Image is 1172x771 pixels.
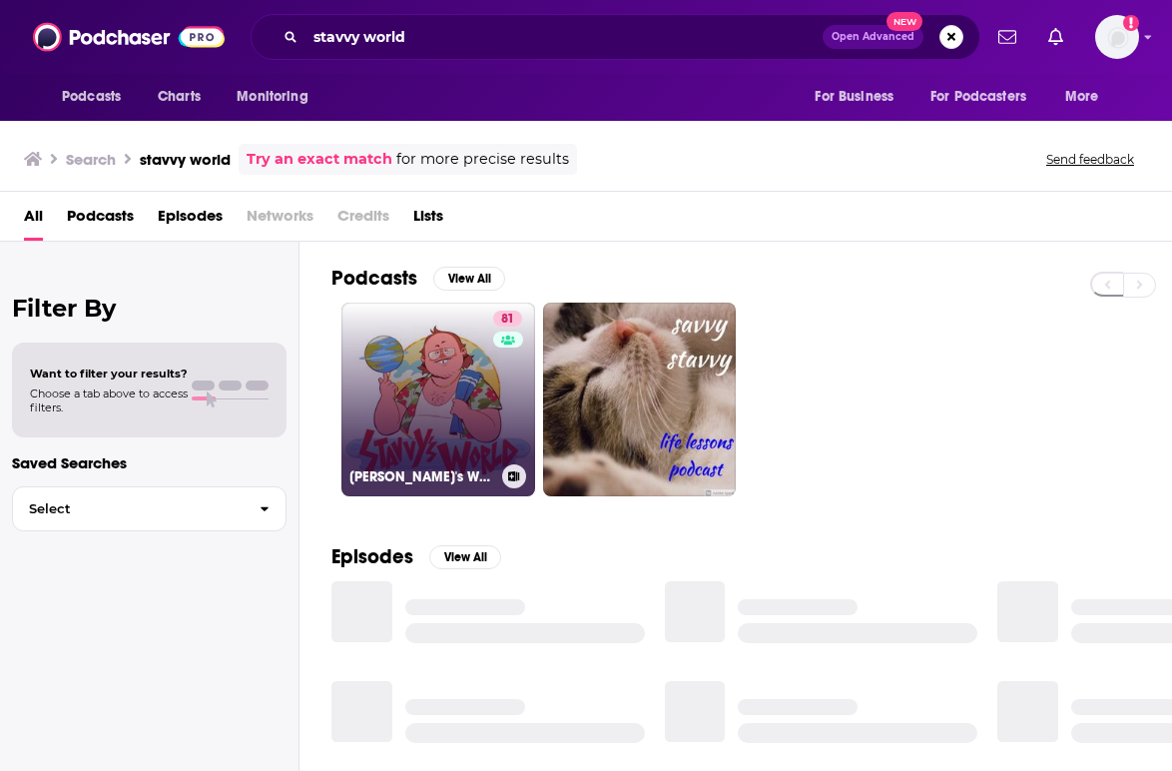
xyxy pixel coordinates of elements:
button: View All [433,267,505,291]
a: Show notifications dropdown [990,20,1024,54]
span: Networks [247,200,313,241]
a: Show notifications dropdown [1040,20,1071,54]
h3: Search [66,150,116,169]
a: Podcasts [67,200,134,241]
button: open menu [223,78,333,116]
a: Episodes [158,200,223,241]
button: open menu [917,78,1055,116]
a: PodcastsView All [331,266,505,291]
a: All [24,200,43,241]
input: Search podcasts, credits, & more... [305,21,823,53]
a: Lists [413,200,443,241]
h2: Filter By [12,294,287,323]
h2: Podcasts [331,266,417,291]
span: Charts [158,83,201,111]
span: Credits [337,200,389,241]
span: Monitoring [237,83,307,111]
button: Show profile menu [1095,15,1139,59]
button: View All [429,545,501,569]
div: Search podcasts, credits, & more... [251,14,980,60]
a: Try an exact match [247,148,392,171]
button: Send feedback [1040,151,1140,168]
img: Podchaser - Follow, Share and Rate Podcasts [33,18,225,56]
span: Choose a tab above to access filters. [30,386,188,414]
button: open menu [1051,78,1124,116]
span: Open Advanced [832,32,914,42]
a: 81[PERSON_NAME]'s World [341,303,535,496]
span: New [886,12,922,31]
span: For Business [815,83,893,111]
span: Logged in as alignPR [1095,15,1139,59]
a: EpisodesView All [331,544,501,569]
a: 81 [493,311,522,327]
button: Open AdvancedNew [823,25,923,49]
span: Podcasts [62,83,121,111]
span: for more precise results [396,148,569,171]
h3: stavvy world [140,150,231,169]
svg: Add a profile image [1123,15,1139,31]
a: Charts [145,78,213,116]
h3: [PERSON_NAME]'s World [349,468,494,485]
button: open menu [48,78,147,116]
h2: Episodes [331,544,413,569]
button: Select [12,486,287,531]
img: User Profile [1095,15,1139,59]
span: 81 [501,310,514,330]
button: open menu [801,78,918,116]
span: Want to filter your results? [30,367,188,381]
span: Select [13,502,244,515]
p: Saved Searches [12,453,287,472]
span: For Podcasters [930,83,1026,111]
span: More [1065,83,1099,111]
